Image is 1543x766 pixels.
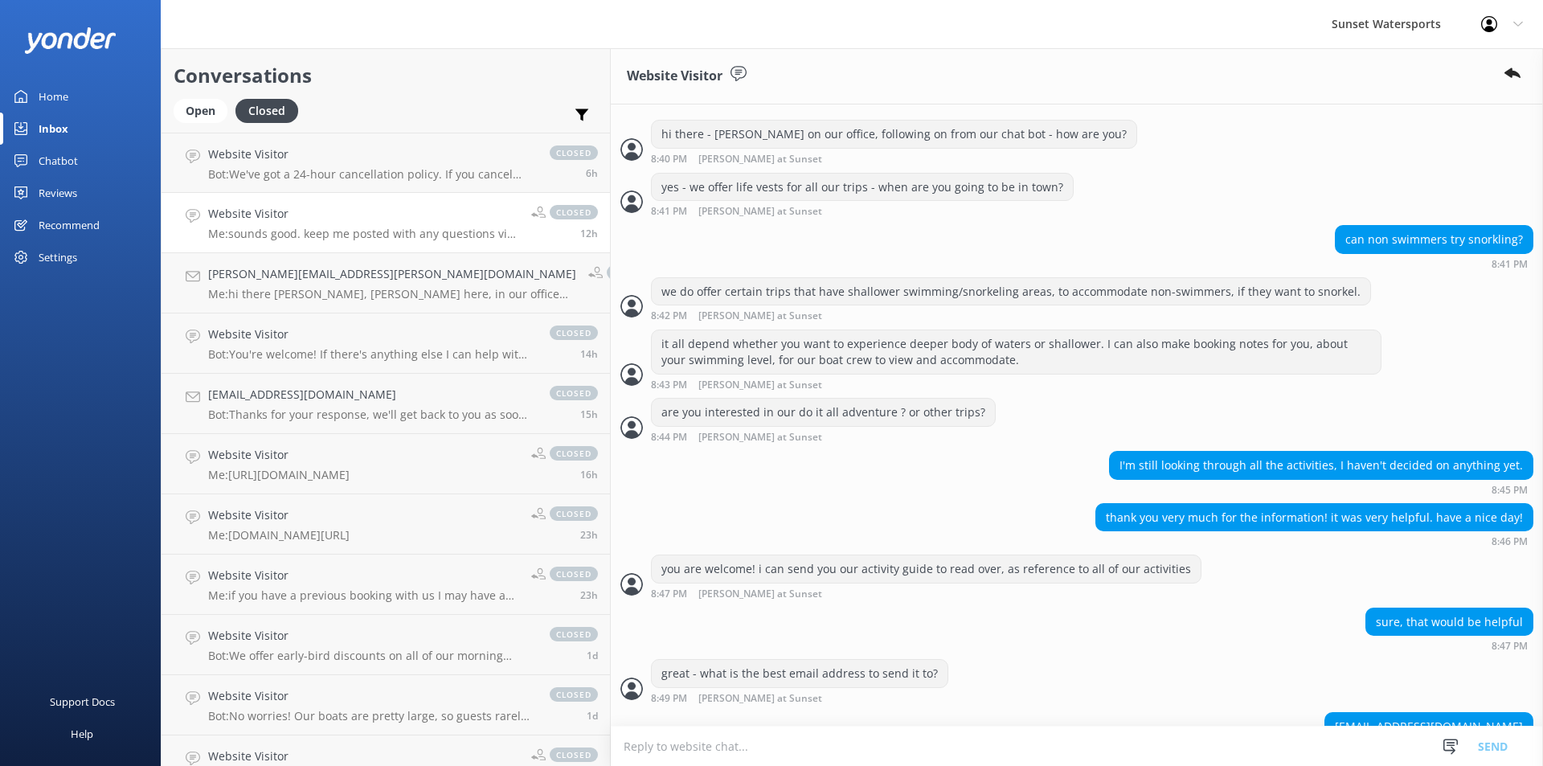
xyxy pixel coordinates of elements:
[162,615,610,675] a: Website VisitorBot:We offer early-bird discounts on all of our morning trips! Plus, when you book...
[698,589,822,600] span: [PERSON_NAME] at Sunset
[1365,640,1533,651] div: Sep 11 2025 07:47pm (UTC -05:00) America/Cancun
[208,506,350,524] h4: Website Visitor
[550,446,598,461] span: closed
[652,660,947,687] div: great - what is the best email address to send it to?
[652,278,1370,305] div: we do offer certain trips that have shallower swimming/snorkeling areas, to accommodate non-swimm...
[208,627,534,645] h4: Website Visitor
[587,709,598,723] span: Sep 10 2025 07:21pm (UTC -05:00) America/Cancun
[698,154,822,165] span: [PERSON_NAME] at Sunset
[652,174,1073,201] div: yes - we offer life vests for all our trips - when are you going to be in town?
[651,692,948,704] div: Sep 11 2025 07:49pm (UTC -05:00) America/Cancun
[587,649,598,662] span: Sep 10 2025 08:19pm (UTC -05:00) America/Cancun
[651,309,1371,322] div: Sep 11 2025 07:42pm (UTC -05:00) America/Cancun
[162,313,610,374] a: Website VisitorBot:You're welcome! If there's anything else I can help with, let me know!closed14h
[174,60,598,91] h2: Conversations
[580,528,598,542] span: Sep 11 2025 09:07am (UTC -05:00) America/Cancun
[580,588,598,602] span: Sep 11 2025 09:02am (UTC -05:00) America/Cancun
[39,241,77,273] div: Settings
[1109,484,1533,495] div: Sep 11 2025 07:45pm (UTC -05:00) America/Cancun
[208,205,519,223] h4: Website Visitor
[162,555,610,615] a: Website VisitorMe:if you have a previous booking with us I may have a 10% discount available to y...
[651,380,687,391] strong: 8:43 PM
[208,649,534,663] p: Bot: We offer early-bird discounts on all of our morning trips! Plus, when you book directly with...
[208,446,350,464] h4: Website Visitor
[651,694,687,704] strong: 8:49 PM
[162,374,610,434] a: [EMAIL_ADDRESS][DOMAIN_NAME]Bot:Thanks for your response, we'll get back to you as soon as we can...
[208,748,427,765] h4: Website Visitor
[1492,260,1528,269] strong: 8:41 PM
[208,408,534,422] p: Bot: Thanks for your response, we'll get back to you as soon as we can during opening hours.
[698,207,822,217] span: [PERSON_NAME] at Sunset
[1492,537,1528,547] strong: 8:46 PM
[174,101,235,119] a: Open
[550,145,598,160] span: closed
[208,528,350,543] p: Me: [DOMAIN_NAME][URL]
[651,154,687,165] strong: 8:40 PM
[208,468,350,482] p: Me: [URL][DOMAIN_NAME]
[208,167,534,182] p: Bot: We've got a 24-hour cancellation policy. If you cancel more than 24 hours in advance, you'll...
[71,718,93,750] div: Help
[208,287,576,301] p: Me: hi there [PERSON_NAME], [PERSON_NAME] here, in our office and following on from our chat bot
[651,379,1381,391] div: Sep 11 2025 07:43pm (UTC -05:00) America/Cancun
[162,494,610,555] a: Website VisitorMe:[DOMAIN_NAME][URL]closed23h
[580,347,598,361] span: Sep 11 2025 06:09pm (UTC -05:00) America/Cancun
[162,193,610,253] a: Website VisitorMe:sounds good. keep me posted with any questions via that email, and have a great...
[550,326,598,340] span: closed
[698,311,822,322] span: [PERSON_NAME] at Sunset
[1492,485,1528,495] strong: 8:45 PM
[586,166,598,180] span: Sep 12 2025 01:33am (UTC -05:00) America/Cancun
[651,311,687,322] strong: 8:42 PM
[651,205,1074,217] div: Sep 11 2025 07:41pm (UTC -05:00) America/Cancun
[550,386,598,400] span: closed
[550,627,598,641] span: closed
[607,265,655,280] span: closed
[174,99,227,123] div: Open
[50,686,115,718] div: Support Docs
[698,694,822,704] span: [PERSON_NAME] at Sunset
[627,66,722,87] h3: Website Visitor
[1492,641,1528,651] strong: 8:47 PM
[1110,452,1533,479] div: I'm still looking through all the activities, I haven't decided on anything yet.
[1096,504,1533,531] div: thank you very much for the information! it was very helpful. have a nice day!
[208,709,534,723] p: Bot: No worries! Our boats are pretty large, so guests rarely get [MEDICAL_DATA]. All our sunset ...
[550,748,598,762] span: closed
[1095,535,1533,547] div: Sep 11 2025 07:46pm (UTC -05:00) America/Cancun
[550,506,598,521] span: closed
[698,380,822,391] span: [PERSON_NAME] at Sunset
[208,386,534,403] h4: [EMAIL_ADDRESS][DOMAIN_NAME]
[1366,608,1533,636] div: sure, that would be helpful
[550,567,598,581] span: closed
[652,330,1381,373] div: it all depend whether you want to experience deeper body of waters or shallower. I can also make ...
[235,99,298,123] div: Closed
[24,27,117,54] img: yonder-white-logo.png
[651,588,1201,600] div: Sep 11 2025 07:47pm (UTC -05:00) America/Cancun
[208,265,576,283] h4: [PERSON_NAME][EMAIL_ADDRESS][PERSON_NAME][DOMAIN_NAME]
[208,588,519,603] p: Me: if you have a previous booking with us I may have a 10% discount available to you!
[1335,258,1533,269] div: Sep 11 2025 07:41pm (UTC -05:00) America/Cancun
[550,687,598,702] span: closed
[580,227,598,240] span: Sep 11 2025 08:05pm (UTC -05:00) America/Cancun
[208,326,534,343] h4: Website Visitor
[1336,226,1533,253] div: can non swimmers try snorkling?
[39,145,78,177] div: Chatbot
[651,153,1137,165] div: Sep 11 2025 07:40pm (UTC -05:00) America/Cancun
[162,133,610,193] a: Website VisitorBot:We've got a 24-hour cancellation policy. If you cancel more than 24 hours in a...
[652,399,995,426] div: are you interested in our do it all adventure ? or other trips?
[651,589,687,600] strong: 8:47 PM
[208,227,519,241] p: Me: sounds good. keep me posted with any questions via that email, and have a great rest of your ...
[652,121,1136,148] div: hi there - [PERSON_NAME] on our office, following on from our chat bot - how are you?
[39,209,100,241] div: Recommend
[208,347,534,362] p: Bot: You're welcome! If there's anything else I can help with, let me know!
[162,253,610,313] a: [PERSON_NAME][EMAIL_ADDRESS][PERSON_NAME][DOMAIN_NAME]Me:hi there [PERSON_NAME], [PERSON_NAME] he...
[39,113,68,145] div: Inbox
[162,434,610,494] a: Website VisitorMe:[URL][DOMAIN_NAME]closed16h
[1335,719,1523,734] a: [EMAIL_ADDRESS][DOMAIN_NAME]
[208,567,519,584] h4: Website Visitor
[651,432,687,443] strong: 8:44 PM
[550,205,598,219] span: closed
[235,101,306,119] a: Closed
[39,177,77,209] div: Reviews
[39,80,68,113] div: Home
[208,145,534,163] h4: Website Visitor
[580,408,598,421] span: Sep 11 2025 05:05pm (UTC -05:00) America/Cancun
